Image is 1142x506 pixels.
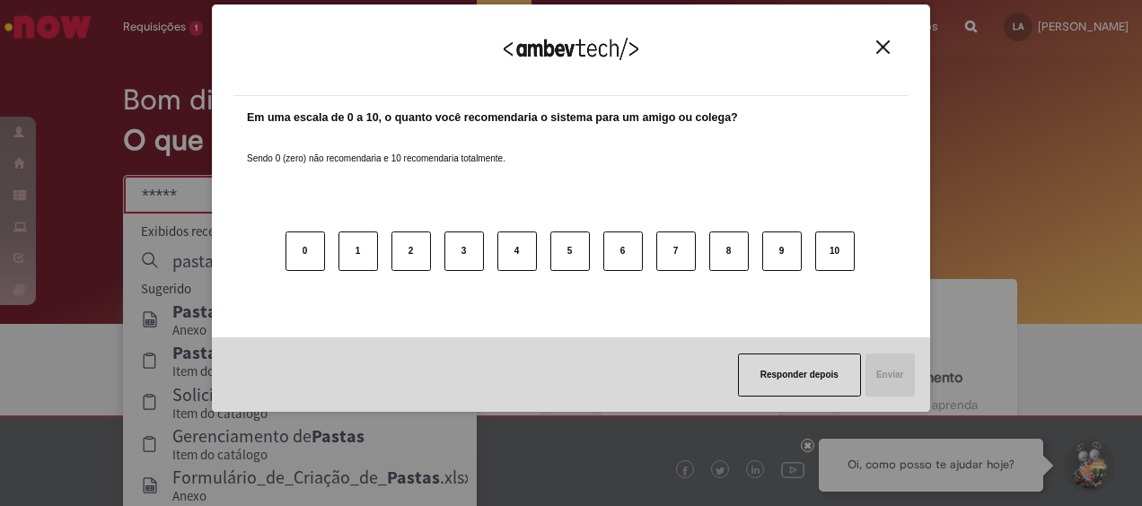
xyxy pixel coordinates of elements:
[762,231,802,271] button: 9
[876,40,890,54] img: Close
[444,231,484,271] button: 3
[504,38,638,60] img: Logo Ambevtech
[603,231,643,271] button: 6
[815,231,855,271] button: 10
[550,231,590,271] button: 5
[247,109,738,126] label: Em uma escala de 0 a 10, o quanto você recomendaria o sistema para um amigo ou colega?
[285,231,325,271] button: 0
[338,231,378,271] button: 1
[709,231,749,271] button: 8
[871,39,895,55] button: Close
[738,353,861,397] button: Responder depois
[656,231,696,271] button: 7
[247,131,505,165] label: Sendo 0 (zero) não recomendaria e 10 recomendaria totalmente.
[497,231,537,271] button: 4
[391,231,431,271] button: 2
